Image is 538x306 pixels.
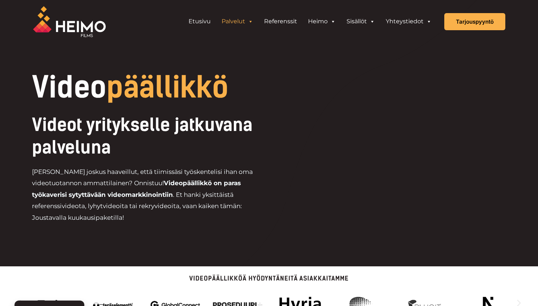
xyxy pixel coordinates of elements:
[15,275,523,282] p: Videopäällikköä hyödyntäneitä asiakkaitamme
[380,14,437,29] a: Yhteystiedot
[179,14,441,29] aside: Header Widget 1
[216,14,259,29] a: Palvelut
[32,73,319,102] h1: Video
[341,14,380,29] a: Sisällöt
[259,14,303,29] a: Referenssit
[303,14,341,29] a: Heimo
[32,166,269,224] p: [PERSON_NAME] joskus haaveillut, että tiimissäsi työskentelisi ihan oma videotuotannon ammattilai...
[33,6,106,37] img: Heimo Filmsin logo
[444,13,505,30] a: Tarjouspyyntö
[32,179,241,198] strong: Videopäällikkö on paras työkaverisi sytyttävään videomarkkinointiin
[106,70,228,105] span: päällikkö
[183,14,216,29] a: Etusivu
[32,114,252,158] span: Videot yritykselle jatkuvana palveluna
